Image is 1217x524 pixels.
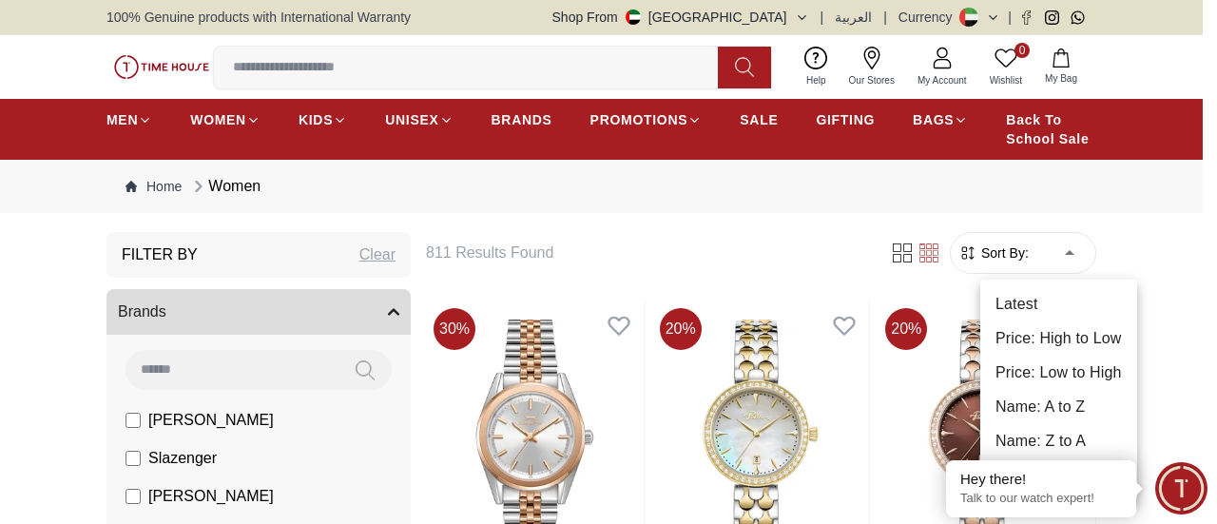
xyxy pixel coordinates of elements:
[980,356,1137,390] li: Price: Low to High
[960,491,1122,507] p: Talk to our watch expert!
[1155,462,1207,514] div: Chat Widget
[980,390,1137,424] li: Name: A to Z
[980,287,1137,321] li: Latest
[980,424,1137,458] li: Name: Z to A
[980,321,1137,356] li: Price: High to Low
[980,458,1137,493] li: Best Sellers
[960,470,1122,489] div: Hey there!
